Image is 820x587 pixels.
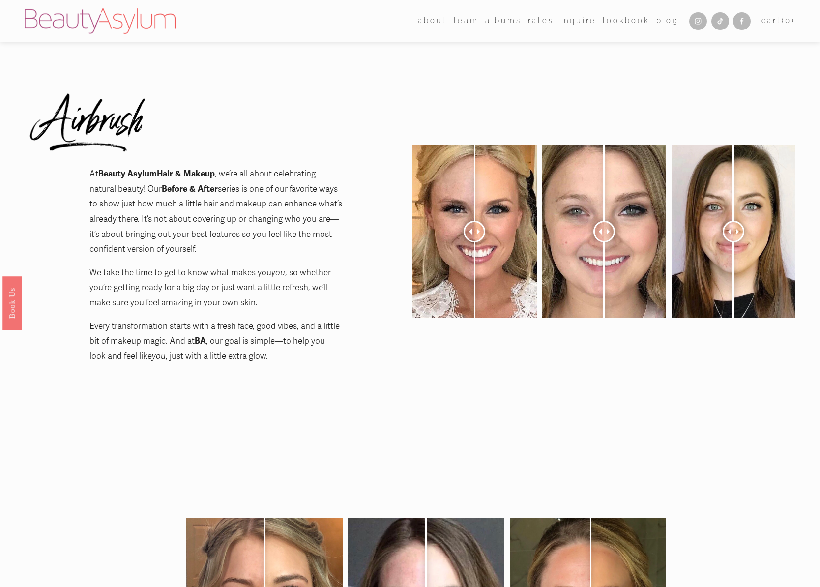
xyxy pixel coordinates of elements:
a: Blog [656,14,679,29]
strong: BA [195,336,206,346]
strong: Before & After [162,184,218,194]
a: folder dropdown [418,14,447,29]
a: folder dropdown [454,14,479,29]
span: 0 [785,16,791,25]
p: We take the time to get to know what makes you , so whether you’re getting ready for a big day or... [89,265,343,311]
span: ( ) [782,16,795,25]
span: team [454,14,479,28]
a: albums [485,14,522,29]
a: Facebook [733,12,751,30]
a: Book Us [2,276,22,330]
strong: Hair & Makeup [157,169,215,179]
span: about [418,14,447,28]
em: you [271,267,285,278]
p: Every transformation starts with a fresh face, good vibes, and a little bit of makeup magic. And ... [89,319,343,364]
img: Beauty Asylum | Bridal Hair &amp; Makeup Charlotte &amp; Atlanta [25,8,176,34]
a: Inquire [560,14,596,29]
a: Lookbook [603,14,649,29]
a: TikTok [711,12,729,30]
p: At , we’re all about celebrating natural beauty! Our series is one of our favorite ways to show j... [89,167,343,257]
a: 0 items in cart [761,14,795,28]
a: Beauty Asylum [98,169,157,179]
em: you [152,351,166,361]
a: Rates [528,14,554,29]
a: Instagram [689,12,707,30]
